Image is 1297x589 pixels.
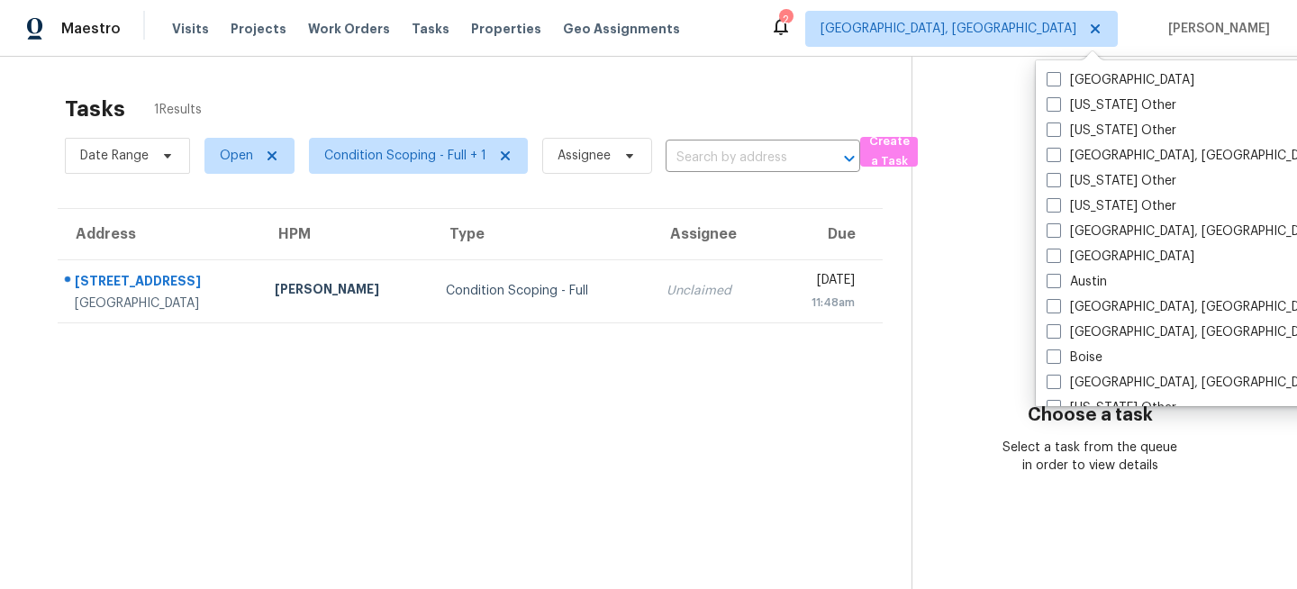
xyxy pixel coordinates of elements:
[80,147,149,165] span: Date Range
[869,131,909,173] span: Create a Task
[275,280,417,303] div: [PERSON_NAME]
[75,294,246,313] div: [GEOGRAPHIC_DATA]
[75,272,246,294] div: [STREET_ADDRESS]
[471,20,541,38] span: Properties
[61,20,121,38] span: Maestro
[772,209,882,259] th: Due
[172,20,209,38] span: Visits
[1161,20,1270,38] span: [PERSON_NAME]
[1028,406,1153,424] h3: Choose a task
[446,282,637,300] div: Condition Scoping - Full
[431,209,651,259] th: Type
[821,20,1076,38] span: [GEOGRAPHIC_DATA], [GEOGRAPHIC_DATA]
[1047,122,1176,140] label: [US_STATE] Other
[1047,71,1194,89] label: [GEOGRAPHIC_DATA]
[65,100,125,118] h2: Tasks
[231,20,286,38] span: Projects
[837,146,862,171] button: Open
[412,23,449,35] span: Tasks
[1047,273,1107,291] label: Austin
[786,294,854,312] div: 11:48am
[324,147,486,165] span: Condition Scoping - Full + 1
[260,209,431,259] th: HPM
[667,282,758,300] div: Unclaimed
[779,11,792,29] div: 2
[666,144,810,172] input: Search by address
[154,101,202,119] span: 1 Results
[58,209,260,259] th: Address
[1047,399,1176,417] label: [US_STATE] Other
[860,137,918,167] button: Create a Task
[1047,349,1102,367] label: Boise
[308,20,390,38] span: Work Orders
[563,20,680,38] span: Geo Assignments
[786,271,854,294] div: [DATE]
[1047,172,1176,190] label: [US_STATE] Other
[1047,248,1194,266] label: [GEOGRAPHIC_DATA]
[652,209,773,259] th: Assignee
[1002,439,1180,475] div: Select a task from the queue in order to view details
[558,147,611,165] span: Assignee
[220,147,253,165] span: Open
[1047,96,1176,114] label: [US_STATE] Other
[1047,197,1176,215] label: [US_STATE] Other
